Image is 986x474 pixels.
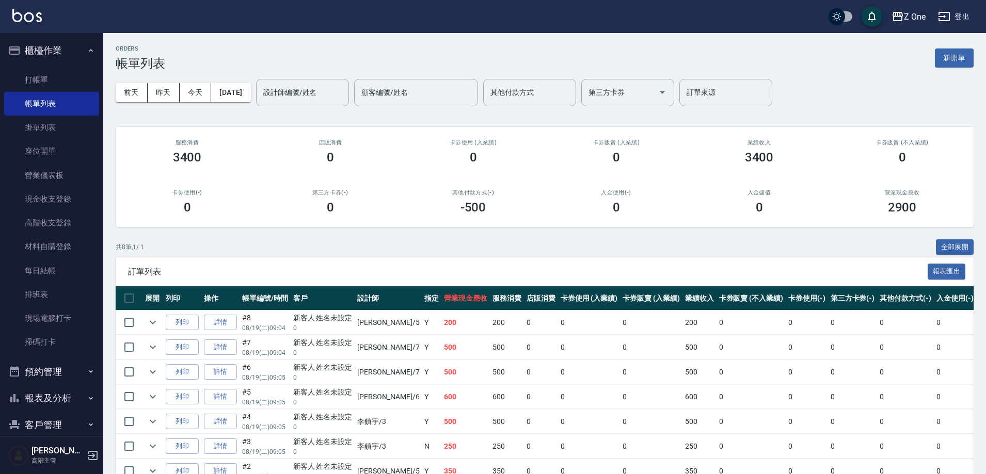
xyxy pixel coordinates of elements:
[4,37,99,64] button: 櫃檯作業
[935,53,974,62] a: 新開單
[4,92,99,116] a: 帳單列表
[620,385,682,409] td: 0
[877,410,934,434] td: 0
[904,10,926,23] div: Z One
[620,410,682,434] td: 0
[4,187,99,211] a: 現金收支登錄
[293,422,353,432] p: 0
[877,385,934,409] td: 0
[293,461,353,472] div: 新客人 姓名未設定
[558,335,621,359] td: 0
[293,436,353,447] div: 新客人 姓名未設定
[828,434,878,459] td: 0
[524,310,558,335] td: 0
[293,313,353,323] div: 新客人 姓名未設定
[145,364,161,380] button: expand row
[204,364,237,380] a: 詳情
[293,323,353,333] p: 0
[934,310,976,335] td: 0
[441,286,490,310] th: 營業現金應收
[888,200,917,215] h3: 2900
[490,335,524,359] td: 500
[460,200,486,215] h3: -500
[128,267,928,277] span: 訂單列表
[877,310,934,335] td: 0
[441,410,490,434] td: 500
[786,360,828,384] td: 0
[786,434,828,459] td: 0
[145,339,161,355] button: expand row
[682,410,717,434] td: 500
[422,434,441,459] td: N
[558,310,621,335] td: 0
[934,434,976,459] td: 0
[4,235,99,258] a: 材料自購登錄
[201,286,240,310] th: 操作
[470,150,477,165] h3: 0
[327,200,334,215] h3: 0
[558,286,621,310] th: 卡券使用 (入業績)
[327,150,334,165] h3: 0
[524,385,558,409] td: 0
[441,335,490,359] td: 500
[422,360,441,384] td: Y
[620,310,682,335] td: 0
[142,286,163,310] th: 展開
[441,434,490,459] td: 250
[613,200,620,215] h3: 0
[557,139,675,146] h2: 卡券販賣 (入業績)
[786,310,828,335] td: 0
[204,389,237,405] a: 詳情
[240,286,291,310] th: 帳單編號/時間
[355,286,422,310] th: 設計師
[490,360,524,384] td: 500
[828,360,878,384] td: 0
[4,211,99,235] a: 高階收支登錄
[934,286,976,310] th: 入金使用(-)
[211,83,250,102] button: [DATE]
[163,286,201,310] th: 列印
[145,414,161,429] button: expand row
[184,200,191,215] h3: 0
[928,266,966,276] a: 報表匯出
[240,360,291,384] td: #6
[12,9,42,22] img: Logo
[293,412,353,422] div: 新客人 姓名未設定
[490,410,524,434] td: 500
[524,434,558,459] td: 0
[928,264,966,280] button: 報表匯出
[936,239,974,255] button: 全部展開
[422,385,441,409] td: Y
[293,387,353,398] div: 新客人 姓名未設定
[877,335,934,359] td: 0
[240,310,291,335] td: #8
[422,310,441,335] td: Y
[490,434,524,459] td: 250
[620,360,682,384] td: 0
[414,189,532,196] h2: 其他付款方式(-)
[204,339,237,355] a: 詳情
[291,286,355,310] th: 客戶
[166,414,199,430] button: 列印
[240,410,291,434] td: #4
[4,385,99,412] button: 報表及分析
[242,348,288,357] p: 08/19 (二) 09:04
[620,434,682,459] td: 0
[4,412,99,438] button: 客戶管理
[116,83,148,102] button: 前天
[786,410,828,434] td: 0
[4,139,99,163] a: 座位開單
[31,446,84,456] h5: [PERSON_NAME]
[204,438,237,454] a: 詳情
[620,286,682,310] th: 卡券販賣 (入業績)
[899,150,906,165] h3: 0
[828,310,878,335] td: 0
[490,310,524,335] td: 200
[242,422,288,432] p: 08/19 (二) 09:05
[4,283,99,306] a: 排班表
[293,337,353,348] div: 新客人 姓名未設定
[116,242,144,252] p: 共 8 筆, 1 / 1
[31,456,84,465] p: 高階主管
[682,434,717,459] td: 250
[4,116,99,139] a: 掛單列表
